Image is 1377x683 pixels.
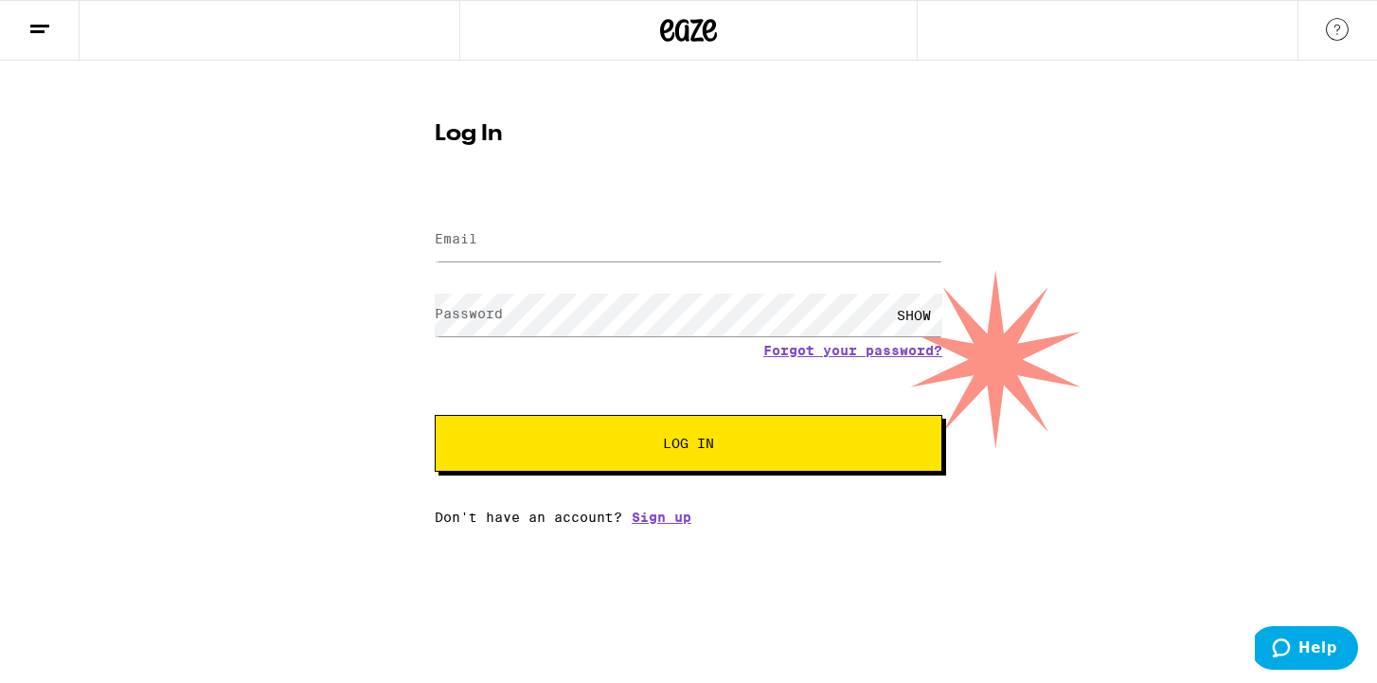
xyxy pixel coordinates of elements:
button: Log In [435,415,942,472]
a: Sign up [632,510,691,525]
label: Email [435,231,477,246]
div: SHOW [885,294,942,336]
span: Log In [663,437,714,450]
iframe: Opens a widget where you can find more information [1255,626,1358,674]
a: Forgot your password? [763,343,942,358]
div: Don't have an account? [435,510,942,525]
label: Password [435,306,503,321]
h1: Log In [435,123,942,146]
input: Email [435,219,942,261]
